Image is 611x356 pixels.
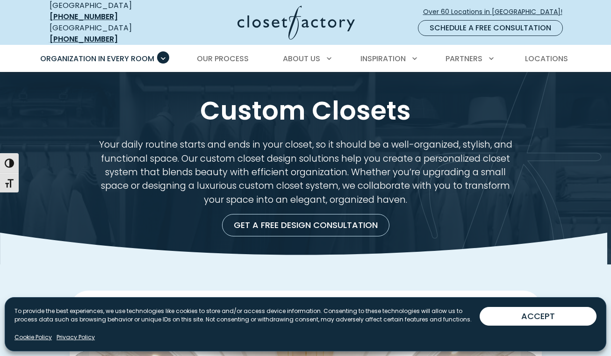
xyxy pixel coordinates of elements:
a: Cookie Policy [14,333,52,342]
div: [GEOGRAPHIC_DATA] [50,22,164,45]
a: [PHONE_NUMBER] [50,11,118,22]
a: Privacy Policy [57,333,95,342]
button: ACCEPT [480,307,597,326]
span: Inspiration [360,53,406,64]
span: About Us [283,53,320,64]
h1: Custom Closets [48,94,564,127]
a: Get a Free Design Consultation [222,214,389,236]
p: To provide the best experiences, we use technologies like cookies to store and/or access device i... [14,307,480,324]
span: Organization in Every Room [40,53,154,64]
span: Partners [446,53,482,64]
p: Your daily routine starts and ends in your closet, so it should be a well-organized, stylish, and... [92,138,520,206]
span: Over 60 Locations in [GEOGRAPHIC_DATA]! [423,7,570,17]
img: Closet Factory Logo [237,6,355,40]
a: Schedule a Free Consultation [418,20,563,36]
span: Our Process [197,53,249,64]
span: Locations [525,53,568,64]
a: [PHONE_NUMBER] [50,34,118,44]
nav: Primary Menu [34,46,578,72]
a: Over 60 Locations in [GEOGRAPHIC_DATA]! [423,4,570,20]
